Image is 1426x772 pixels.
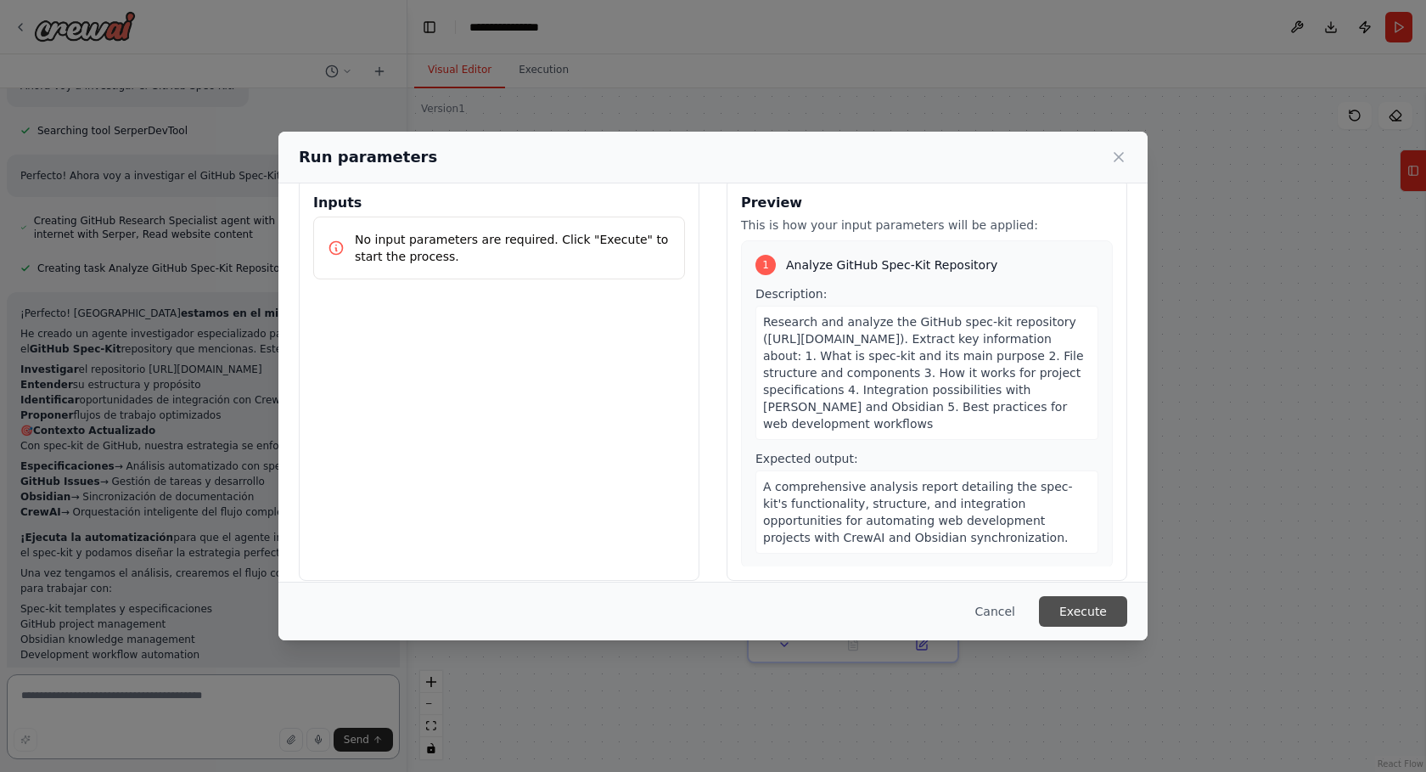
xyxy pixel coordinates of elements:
button: Cancel [962,596,1029,627]
span: Description: [755,287,827,301]
h3: Preview [741,193,1113,213]
span: A comprehensive analysis report detailing the spec-kit's functionality, structure, and integratio... [763,480,1073,544]
span: Expected output: [755,452,858,465]
span: Research and analyze the GitHub spec-kit repository ([URL][DOMAIN_NAME]). Extract key information... [763,315,1084,431]
p: No input parameters are required. Click "Execute" to start the process. [355,231,671,265]
p: This is how your input parameters will be applied: [741,217,1113,234]
h3: Inputs [313,193,685,213]
span: Analyze GitHub Spec-Kit Repository [786,256,997,273]
div: 1 [755,255,776,275]
button: Execute [1039,596,1127,627]
h2: Run parameters [299,145,437,169]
